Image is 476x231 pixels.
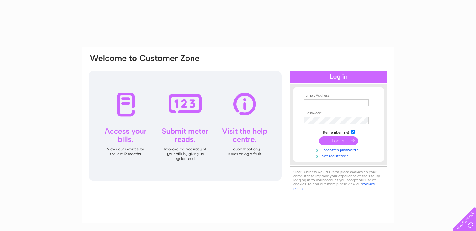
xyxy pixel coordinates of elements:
a: Not registered? [304,153,375,159]
a: Forgotten password? [304,147,375,153]
div: Clear Business would like to place cookies on your computer to improve your experience of the sit... [290,166,387,194]
input: Submit [319,136,358,145]
th: Password: [302,111,375,115]
td: Remember me? [302,129,375,135]
a: cookies policy [293,182,375,190]
th: Email Address: [302,93,375,98]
